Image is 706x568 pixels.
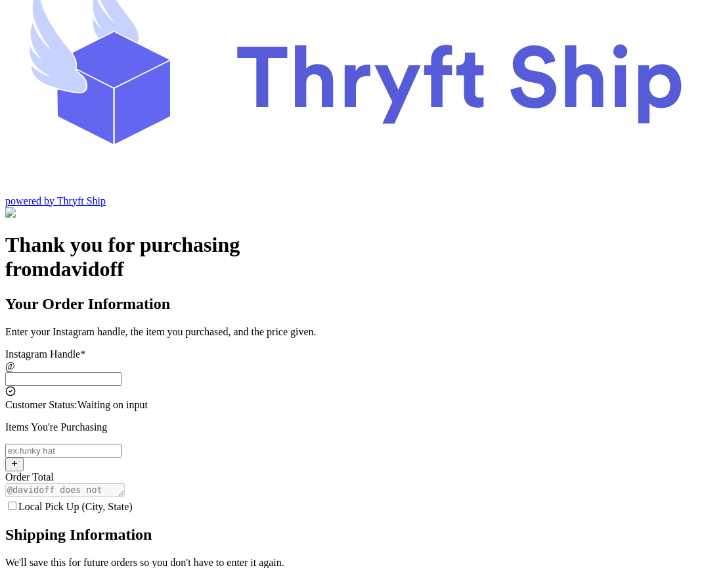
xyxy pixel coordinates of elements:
img: Customer Form Background [5,207,136,219]
p: Enter your Instagram handle, the item you purchased, and the price given. [5,326,701,338]
input: Local Pick Up (City, State) [8,502,16,510]
div: Order Total [5,471,701,483]
div: @ [5,360,701,372]
span: Local Pick Up (City, State) [18,501,133,512]
h1: Thank you for purchasing from [5,233,701,281]
input: ex.funky hat [5,444,121,458]
h2: Your Order Information [5,295,701,313]
a: powered by Thryft Ship [5,195,106,206]
span: davidoff [49,257,124,281]
label: Instagram Handle [5,348,85,360]
h2: Shipping Information [5,526,701,544]
span: Waiting on input [77,399,148,410]
span: Customer Status: [5,399,77,410]
p: Items You're Purchasing [5,421,701,433]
